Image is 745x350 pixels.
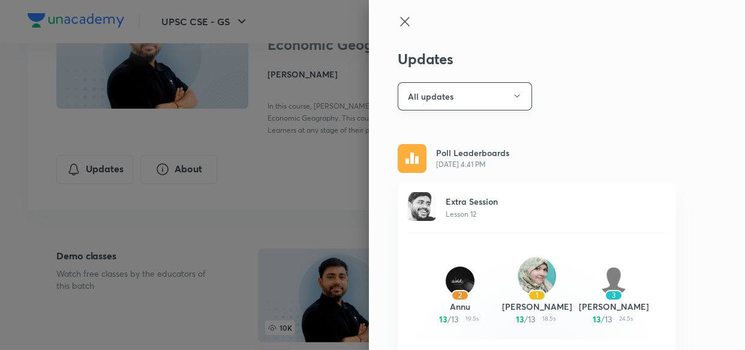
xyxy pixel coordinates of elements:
[439,313,447,325] span: 13
[451,290,469,301] div: 2
[516,313,524,325] span: 13
[422,300,498,313] p: Annu
[617,313,635,325] span: 24.5s
[575,300,652,313] p: [PERSON_NAME]
[518,257,556,295] img: Avatar
[398,144,426,173] img: rescheduled
[463,313,481,325] span: 19.5s
[601,313,605,325] span: /
[524,313,528,325] span: /
[593,313,601,325] span: 13
[498,300,575,313] p: [PERSON_NAME]
[451,313,458,325] span: 13
[605,313,612,325] span: 13
[540,313,558,325] span: 18.5s
[407,192,436,221] img: Avatar
[436,146,509,159] p: Poll Leaderboards
[398,82,532,110] button: All updates
[446,267,474,295] img: Avatar
[447,313,451,325] span: /
[446,210,476,219] span: Lesson 12
[599,267,628,295] img: Avatar
[398,50,676,68] h3: Updates
[446,195,498,208] p: Extra Session
[605,290,623,301] div: 3
[528,290,546,301] div: 1
[528,313,535,325] span: 13
[436,159,509,170] span: [DATE] 4:41 PM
